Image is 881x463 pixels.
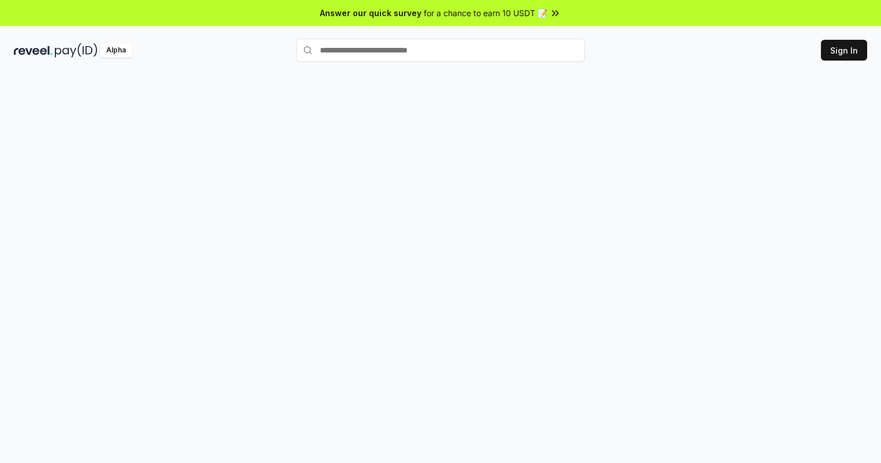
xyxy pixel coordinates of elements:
span: Answer our quick survey [320,7,421,19]
button: Sign In [821,40,867,61]
img: reveel_dark [14,43,53,58]
span: for a chance to earn 10 USDT 📝 [424,7,547,19]
img: pay_id [55,43,98,58]
div: Alpha [100,43,132,58]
